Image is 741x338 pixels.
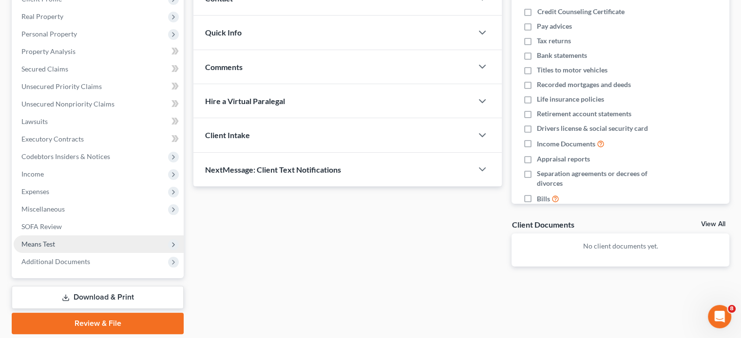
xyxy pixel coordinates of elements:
a: Download & Print [12,286,184,309]
span: Tax returns [537,36,571,46]
span: Pay advices [537,21,572,31]
a: Property Analysis [14,43,184,60]
span: Real Property [21,12,63,20]
span: Credit Counseling Certificate [537,7,624,17]
span: Bills [537,194,550,204]
a: Executory Contracts [14,130,184,148]
span: Lawsuits [21,117,48,125]
span: Hire a Virtual Paralegal [205,96,285,106]
span: Means Test [21,240,55,248]
iframe: Intercom live chat [708,305,731,328]
a: SOFA Review [14,218,184,235]
span: Retirement account statements [537,109,631,119]
span: Drivers license & social security card [537,124,648,133]
span: Unsecured Nonpriority Claims [21,100,114,108]
span: Comments [205,62,243,71]
span: Miscellaneous [21,205,65,213]
span: Expenses [21,187,49,196]
span: Recorded mortgages and deeds [537,80,631,89]
span: Property Analysis [21,47,76,55]
span: SOFA Review [21,222,62,231]
span: 8 [728,305,736,313]
a: View All [701,221,725,228]
a: Unsecured Priority Claims [14,78,184,95]
span: Secured Claims [21,65,68,73]
span: Income Documents [537,139,595,149]
span: Life insurance policies [537,94,604,104]
a: Unsecured Nonpriority Claims [14,95,184,113]
a: Lawsuits [14,113,184,130]
span: Personal Property [21,30,77,38]
span: Titles to motor vehicles [537,65,608,75]
span: Unsecured Priority Claims [21,82,102,90]
span: Bank statements [537,51,587,60]
span: Executory Contracts [21,135,84,143]
span: Appraisal reports [537,154,590,164]
span: Quick Info [205,28,242,37]
span: NextMessage: Client Text Notifications [205,165,341,174]
span: Codebtors Insiders & Notices [21,152,110,160]
p: No client documents yet. [519,241,722,251]
a: Review & File [12,313,184,334]
span: Income [21,170,44,178]
div: Client Documents [512,219,574,230]
span: Client Intake [205,130,250,140]
span: Additional Documents [21,257,90,266]
span: Separation agreements or decrees of divorces [537,169,666,188]
a: Secured Claims [14,60,184,78]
